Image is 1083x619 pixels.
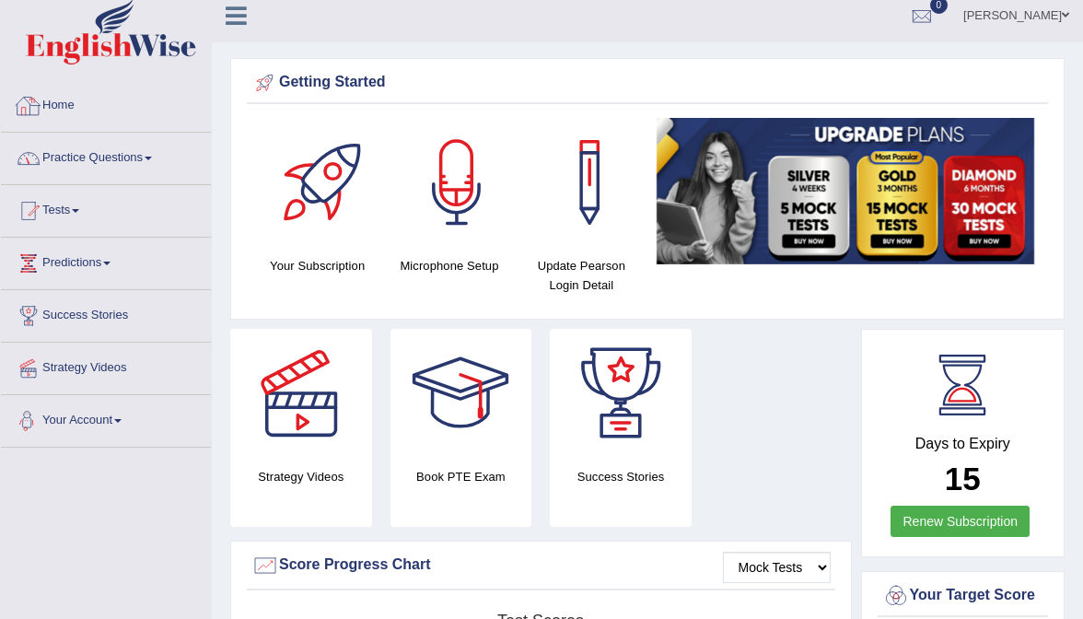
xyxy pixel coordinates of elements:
a: Home [1,80,211,126]
a: Practice Questions [1,133,211,179]
b: 15 [945,461,981,496]
a: Tests [1,185,211,231]
h4: Update Pearson Login Detail [525,256,638,295]
a: Predictions [1,238,211,284]
h4: Your Subscription [261,256,374,275]
div: Your Target Score [882,582,1044,610]
a: Success Stories [1,290,211,336]
h4: Strategy Videos [230,467,372,486]
div: Score Progress Chart [251,552,831,579]
a: Your Account [1,395,211,441]
a: Strategy Videos [1,343,211,389]
h4: Book PTE Exam [390,467,532,486]
h4: Microphone Setup [392,256,506,275]
h4: Success Stories [550,467,692,486]
h4: Days to Expiry [882,436,1044,452]
div: Getting Started [251,69,1043,97]
img: small5.jpg [657,118,1034,264]
a: Renew Subscription [891,506,1030,537]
